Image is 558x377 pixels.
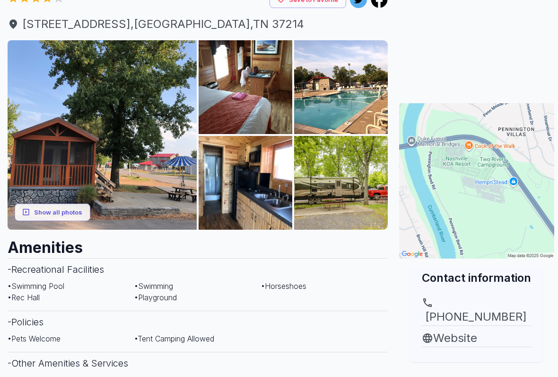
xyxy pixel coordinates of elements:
a: [STREET_ADDRESS],[GEOGRAPHIC_DATA],TN 37214 [8,16,388,33]
img: AAcXr8pvbQCvUJJd85tIXCxUKldt3FWelPKE-xeMochMulwiPMf5Gblyq9eKO115vIHxkoUWbFHkUQB0ks-xrFgXnbuwclbwJ... [294,136,387,229]
span: • Rec Hall [8,293,40,302]
span: • Swimming [134,281,173,291]
h3: - Other Amenities & Services [8,352,388,374]
span: • Horseshoes [261,281,306,291]
img: AAcXr8pwnZqBRtwie4B7TredWdEkl1fXo5lAJ6wJC2Dw9dhwGIXFYCMBFHx8WJ-rElPXwxlSdk2CC8rbdChXwRURZpdfprKnA... [294,40,387,134]
img: AAcXr8qTi_mlayjKc_bSysZjy8l1HBt8wPw6Y6I8XRapzzweMoQVUK1ph4U6OKdi7AXTCGfSM6svkJfVkV__zIJ4mzaXcCjbc... [199,40,292,134]
span: • Pets Welcome [8,334,61,343]
a: Website [422,330,532,347]
button: Show all photos [15,204,90,221]
span: • Playground [134,293,177,302]
h2: Contact information [422,270,532,286]
span: [STREET_ADDRESS] , [GEOGRAPHIC_DATA] , TN 37214 [8,16,388,33]
img: AAcXr8rQMoPY5fh4k33tEKc-Q6Z3DMRmtnq2dbgjBFaABb0cAhxxb4z021AefYpaK6qxSmMnKTY0qc5bd4uTAPeFkJJ7Pa2ix... [199,136,292,229]
img: AAcXr8psA0Sdamx4wbL8PSJQ7-RIyA6O769px5FBF_J2yQYwLvD4VnWZnp5atGxxffAoBW_tVWHSOGjl2Yfl9e8qrZfxkU6fk... [8,40,197,230]
img: Map for Nashville RV Resort and Cabins [399,103,554,259]
h3: - Recreational Facilities [8,258,388,280]
span: • Swimming Pool [8,281,64,291]
a: [PHONE_NUMBER] [422,297,532,325]
span: • Tent Camping Allowed [134,334,214,343]
h3: - Policies [8,311,388,333]
h2: Amenities [8,230,388,258]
